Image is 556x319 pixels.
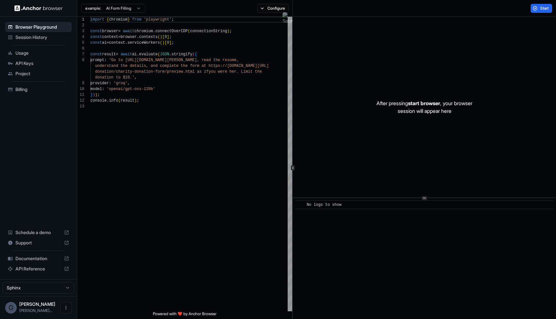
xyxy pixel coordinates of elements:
span: } [127,17,130,22]
div: Session History [5,32,72,42]
span: you were her. Limit the [208,69,262,74]
span: ) [160,35,162,39]
span: info [109,98,118,103]
span: : [104,58,107,62]
div: API Keys [5,58,72,68]
span: result [121,98,134,103]
span: ) [162,41,164,45]
span: ) [93,93,95,97]
img: Sphinx [283,12,293,23]
span: 'Go to [URL][DOMAIN_NAME][PERSON_NAME], re [109,58,206,62]
span: 'groq' [114,81,127,86]
span: { [107,17,109,22]
div: 12 [77,98,84,104]
div: 4 [77,34,84,40]
div: 7 [77,51,84,57]
span: 'openai/gpt-oss-120b' [107,87,155,91]
span: Powered with ❤️ by Anchor Browser [153,311,217,319]
span: ai [132,52,137,57]
span: ​ [299,202,302,208]
span: await [121,52,132,57]
div: 8 [77,57,84,63]
span: start browser [408,100,440,106]
span: ; [169,35,171,39]
span: { [195,52,197,57]
span: connectionString [190,29,227,33]
span: ) [227,29,229,33]
span: ; [137,98,139,103]
span: = [116,52,118,57]
span: ; [171,41,174,45]
span: provider [90,81,109,86]
span: context [102,35,118,39]
span: ( [192,52,195,57]
span: } [90,93,93,97]
div: Documentation [5,253,72,264]
span: browser [121,35,137,39]
span: Session History [15,34,69,41]
span: , [127,81,130,86]
span: ] [167,35,169,39]
span: Project [15,70,69,77]
div: 10 [77,86,84,92]
span: [ [162,35,164,39]
div: 3 [77,28,84,34]
button: Start [531,4,552,13]
span: ; [229,29,232,33]
span: JSON [160,52,169,57]
span: const [90,41,102,45]
span: console [90,98,107,103]
span: ( [158,35,160,39]
span: = [107,41,109,45]
button: Open menu [60,302,72,314]
span: ttps://[DOMAIN_NAME][URL] [211,64,269,68]
span: . [153,29,155,33]
span: = [118,35,120,39]
div: 11 [77,92,84,98]
div: Project [5,68,72,79]
span: understand the details, and complete the form at h [95,64,211,68]
span: Browser Playground [15,24,69,30]
span: const [90,35,102,39]
div: 1 [77,17,84,23]
span: contexts [139,35,158,39]
span: , [134,75,137,80]
span: Billing [15,86,69,93]
span: from [132,17,142,22]
span: prompt [90,58,104,62]
div: Browser Playground [5,22,72,32]
span: API Reference [15,266,61,272]
span: const [90,29,102,33]
span: API Keys [15,60,69,67]
div: Schedule a demo [5,227,72,238]
span: evaluate [139,52,158,57]
span: ; [171,17,174,22]
span: . [137,35,139,39]
span: Gabriel Taboada [19,301,55,307]
span: donation to $10.' [95,75,134,80]
div: 6 [77,46,84,51]
span: await [123,29,134,33]
span: Support [15,240,61,246]
span: ( [158,52,160,57]
span: browser [102,29,118,33]
div: API Reference [5,264,72,274]
span: ; [97,93,100,97]
span: Schedule a demo [15,229,61,236]
div: 13 [77,104,84,109]
div: 2 [77,23,84,28]
span: Start [540,6,549,11]
span: context [109,41,125,45]
span: No logs to show [307,203,341,207]
span: ( [188,29,190,33]
span: . [169,52,171,57]
button: Configure [257,4,289,13]
span: example: [85,6,101,11]
p: After pressing , your browser session will appear here [376,99,472,115]
span: chromium [134,29,153,33]
span: model [90,87,102,91]
div: 9 [77,80,84,86]
div: Billing [5,84,72,95]
span: stringify [171,52,192,57]
span: ] [169,41,171,45]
